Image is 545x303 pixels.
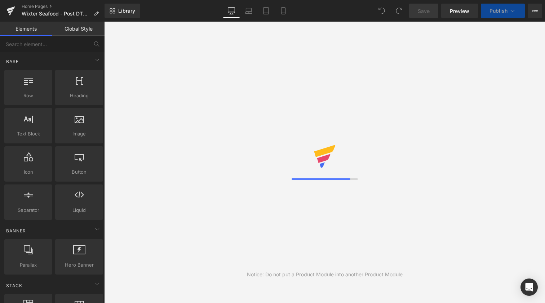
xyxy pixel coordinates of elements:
span: Text Block [6,130,50,138]
div: Notice: Do not put a Product Module into another Product Module [247,271,403,279]
span: Image [57,130,101,138]
button: Undo [375,4,389,18]
span: Banner [5,227,27,234]
a: Laptop [240,4,257,18]
span: Heading [57,92,101,99]
a: Home Pages [22,4,105,9]
div: Open Intercom Messenger [520,279,538,296]
span: Parallax [6,261,50,269]
span: Icon [6,168,50,176]
a: Global Style [52,22,105,36]
button: Redo [392,4,406,18]
a: Tablet [257,4,275,18]
span: Wixter Seafood - Post DTC Homepage [22,11,91,17]
button: More [528,4,542,18]
a: New Library [105,4,140,18]
span: Save [418,7,430,15]
a: Preview [441,4,478,18]
span: Base [5,58,19,65]
a: Desktop [223,4,240,18]
span: Button [57,168,101,176]
span: Preview [450,7,469,15]
button: Publish [481,4,525,18]
span: Publish [489,8,508,14]
span: Stack [5,282,23,289]
span: Liquid [57,206,101,214]
span: Hero Banner [57,261,101,269]
span: Library [118,8,135,14]
span: Separator [6,206,50,214]
span: Row [6,92,50,99]
a: Mobile [275,4,292,18]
